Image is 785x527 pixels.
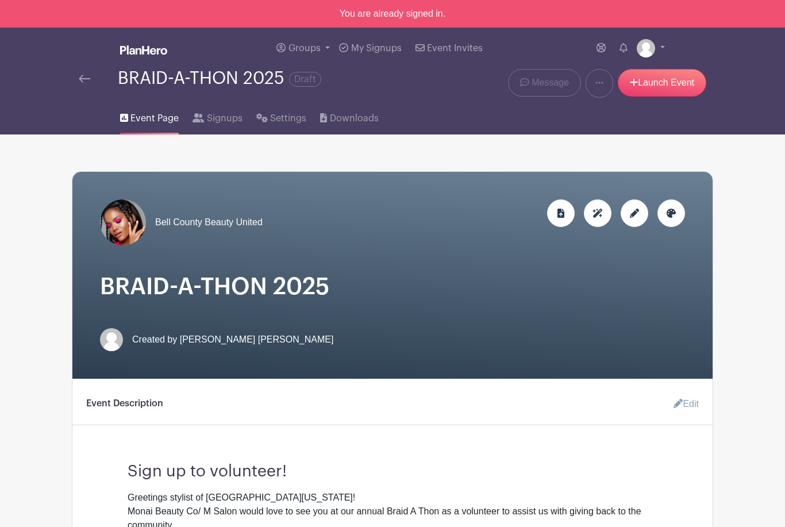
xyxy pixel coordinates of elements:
img: default-ce2991bfa6775e67f084385cd625a349d9dcbb7a52a09fb2fda1e96e2d18dcdb.png [100,328,123,351]
a: Bell County Beauty United [100,199,263,245]
span: Event Invites [427,44,483,53]
div: BRAID-A-THON 2025 [118,69,321,88]
span: Settings [270,111,306,125]
a: Settings [256,98,306,134]
span: Event Page [130,111,179,125]
a: Edit [664,393,699,416]
span: Groups [288,44,321,53]
span: Bell County Beauty United [155,216,263,229]
img: Screenshot%202024-07-18%20at%202.53.13%E2%80%AFPM.png [100,199,146,245]
span: Downloads [330,111,379,125]
img: logo_white-6c42ec7e38ccf1d336a20a19083b03d10ae64f83f12c07503d8b9e83406b4c7d.svg [120,45,167,55]
a: Downloads [320,98,378,134]
span: My Signups [351,44,402,53]
h6: Event Description [86,398,163,409]
span: Created by [PERSON_NAME] [PERSON_NAME] [132,333,333,347]
img: default-ce2991bfa6775e67f084385cd625a349d9dcbb7a52a09fb2fda1e96e2d18dcdb.png [637,39,655,57]
a: Event Page [120,98,179,134]
a: Groups [272,28,334,69]
img: back-arrow-29a5d9b10d5bd6ae65dc969a981735edf675c4d7a1fe02e03b50dbd4ba3cdb55.svg [79,75,90,83]
a: Message [508,69,581,97]
h3: Sign up to volunteer! [128,453,657,482]
a: My Signups [334,28,406,69]
h1: BRAID-A-THON 2025 [100,273,685,301]
a: Event Invites [411,28,487,69]
a: Launch Event [618,69,706,97]
a: Signups [193,98,242,134]
span: Signups [207,111,243,125]
span: Message [532,76,569,90]
span: Draft [289,72,321,87]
